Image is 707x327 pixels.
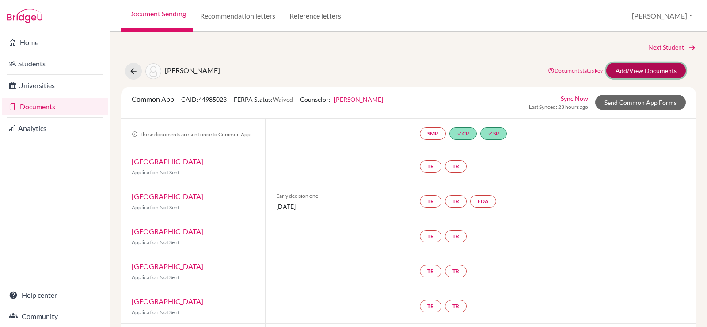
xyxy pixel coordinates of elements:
[2,34,108,51] a: Home
[445,195,467,208] a: TR
[457,131,462,136] i: done
[449,127,477,140] a: doneCR
[445,300,467,312] a: TR
[648,42,696,52] a: Next Student
[7,9,42,23] img: Bridge-U
[420,300,441,312] a: TR
[300,96,383,103] span: Counselor:
[273,96,293,103] span: Waived
[2,286,108,304] a: Help center
[132,274,179,281] span: Application Not Sent
[548,67,603,74] a: Document status key
[445,265,467,277] a: TR
[420,265,441,277] a: TR
[420,230,441,242] a: TR
[334,96,383,103] a: [PERSON_NAME]
[276,192,399,200] span: Early decision one
[420,195,441,208] a: TR
[132,157,203,165] a: [GEOGRAPHIC_DATA]
[132,95,174,103] span: Common App
[628,8,696,24] button: [PERSON_NAME]
[2,55,108,73] a: Students
[234,96,293,103] span: FERPA Status:
[2,98,108,115] a: Documents
[132,262,203,270] a: [GEOGRAPHIC_DATA]
[132,239,179,246] span: Application Not Sent
[132,192,203,200] a: [GEOGRAPHIC_DATA]
[132,297,203,305] a: [GEOGRAPHIC_DATA]
[132,131,251,138] span: These documents are sent once to Common App
[276,202,399,211] span: [DATE]
[480,127,507,140] a: doneSR
[420,127,446,140] a: SMR
[132,227,203,235] a: [GEOGRAPHIC_DATA]
[132,169,179,176] span: Application Not Sent
[2,308,108,325] a: Community
[561,94,588,103] a: Sync Now
[181,96,227,103] span: CAID: 44985023
[165,66,220,74] span: [PERSON_NAME]
[445,230,467,242] a: TR
[2,119,108,137] a: Analytics
[445,160,467,173] a: TR
[595,95,686,110] a: Send Common App Forms
[470,195,496,208] a: EDA
[132,204,179,211] span: Application Not Sent
[529,103,588,111] span: Last Synced: 23 hours ago
[488,131,493,136] i: done
[420,160,441,173] a: TR
[606,63,686,78] a: Add/View Documents
[2,77,108,94] a: Universities
[132,309,179,315] span: Application Not Sent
